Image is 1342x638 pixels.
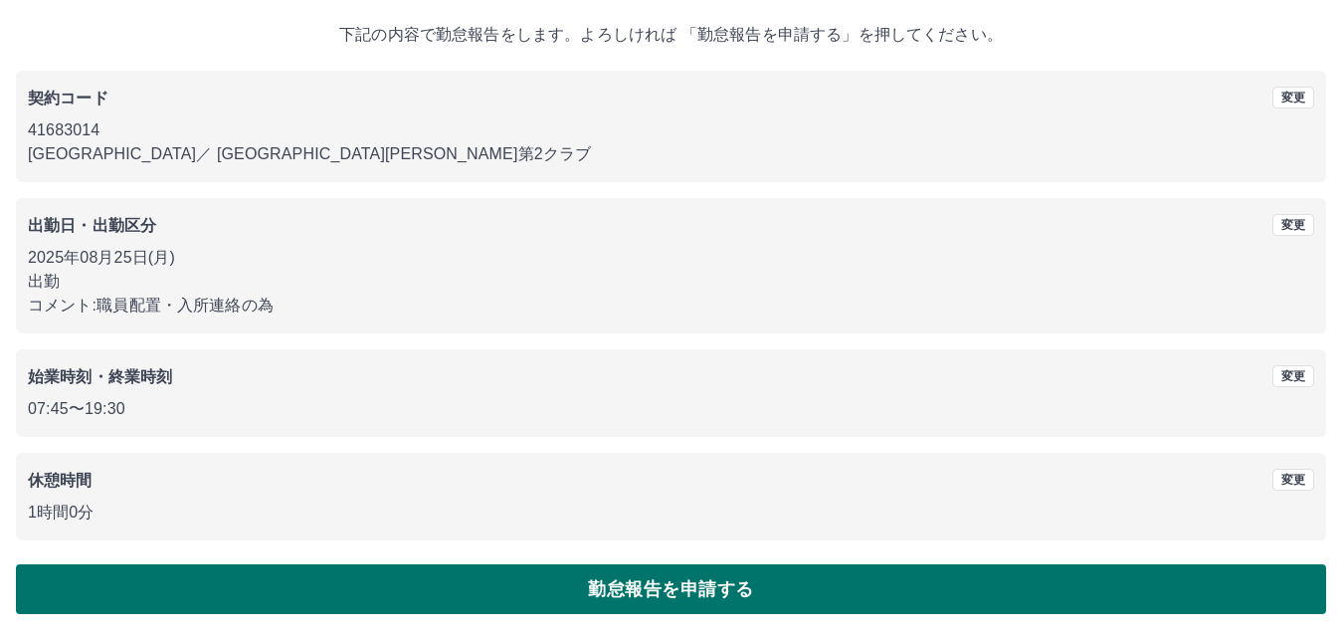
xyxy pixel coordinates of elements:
b: 始業時刻・終業時刻 [28,368,172,385]
button: 変更 [1272,214,1314,236]
b: 契約コード [28,90,108,106]
b: 休憩時間 [28,472,93,489]
button: 変更 [1272,469,1314,491]
p: コメント: 職員配置・入所連絡の為 [28,294,1314,318]
button: 変更 [1272,365,1314,387]
p: 下記の内容で勤怠報告をします。よろしければ 「勤怠報告を申請する」を押してください。 [16,23,1326,47]
p: 1時間0分 [28,501,1314,525]
button: 勤怠報告を申請する [16,564,1326,614]
button: 変更 [1272,87,1314,108]
p: [GEOGRAPHIC_DATA] ／ [GEOGRAPHIC_DATA][PERSON_NAME]第2クラブ [28,142,1314,166]
p: 2025年08月25日(月) [28,246,1314,270]
p: 41683014 [28,118,1314,142]
p: 07:45 〜 19:30 [28,397,1314,421]
p: 出勤 [28,270,1314,294]
b: 出勤日・出勤区分 [28,217,156,234]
